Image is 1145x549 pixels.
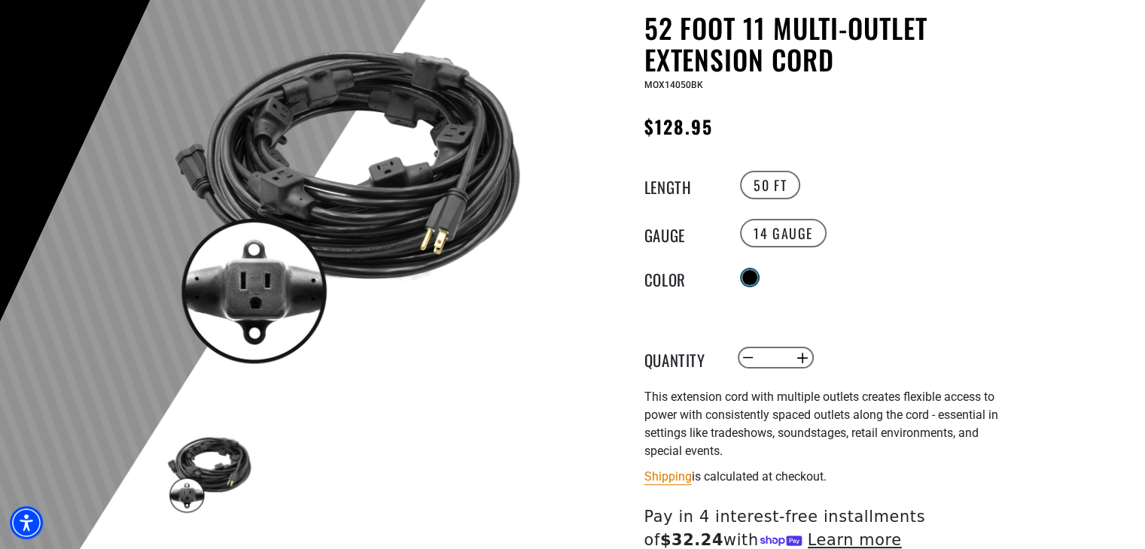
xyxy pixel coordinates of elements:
[166,429,253,516] img: black
[644,12,1013,75] h1: 52 Foot 11 Multi-Outlet Extension Cord
[644,268,720,287] legend: Color
[740,171,800,199] label: 50 FT
[644,80,703,90] span: MOX14050BK
[644,348,720,368] label: Quantity
[644,223,720,243] legend: Gauge
[644,469,692,484] a: Shipping
[644,466,1013,487] div: is calculated at checkout.
[644,390,998,458] span: This extension cord with multiple outlets creates flexible access to power with consistently spac...
[740,219,827,247] label: 14 Gauge
[644,113,714,140] span: $128.95
[10,506,43,539] div: Accessibility Menu
[166,15,528,378] img: black
[644,175,720,195] legend: Length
